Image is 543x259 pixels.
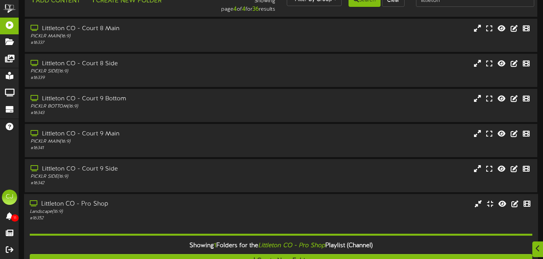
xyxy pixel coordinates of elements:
div: Littleton CO - Court 8 Side [31,60,233,68]
div: Littleton CO - Court 8 Main [31,24,233,33]
strong: 4 [242,6,246,13]
div: Littleton CO - Court 9 Main [31,130,233,138]
i: Littleton CO - Pro Shop [258,242,325,249]
div: PICKLR MAIN ( 16:9 ) [31,33,233,40]
strong: 36 [252,6,259,13]
div: # 16339 [31,75,233,81]
div: # 16341 [31,145,233,151]
span: 1 [214,242,216,249]
div: CJ [2,190,17,205]
div: Landscape ( 16:9 ) [30,209,233,215]
div: PICKLR MAIN ( 16:9 ) [31,138,233,145]
div: # 16343 [31,110,233,116]
div: Littleton CO - Pro Shop [30,200,233,209]
span: 11 [11,214,19,222]
div: # 16342 [31,180,233,187]
div: Littleton CO - Court 9 Bottom [31,95,233,103]
div: # 16337 [31,40,233,46]
div: # 16352 [30,215,233,222]
div: Showing Folders for the Playlist (Channel) [24,238,538,254]
div: Littleton CO - Court 9 Side [31,165,233,174]
strong: 4 [233,6,237,13]
div: PICKLR SIDE ( 16:9 ) [31,174,233,180]
div: PICKLR SIDE ( 16:9 ) [31,68,233,75]
div: PICKLR BOTTOM ( 16:9 ) [31,103,233,110]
